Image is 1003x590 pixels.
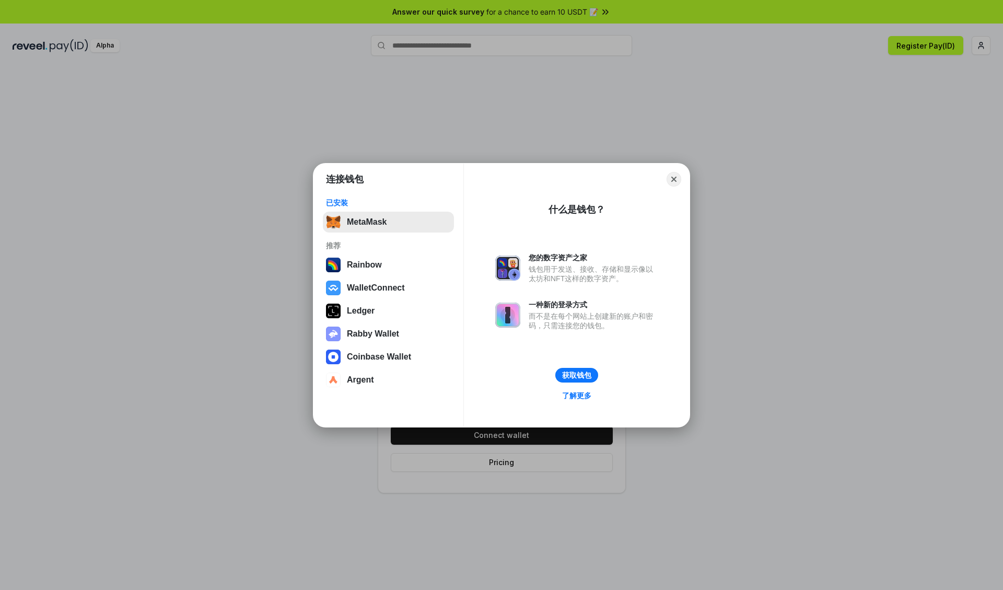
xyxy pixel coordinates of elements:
[326,258,341,272] img: svg+xml,%3Csvg%20width%3D%22120%22%20height%3D%22120%22%20viewBox%3D%220%200%20120%20120%22%20fil...
[326,350,341,364] img: svg+xml,%3Csvg%20width%3D%2228%22%20height%3D%2228%22%20viewBox%3D%220%200%2028%2028%22%20fill%3D...
[323,254,454,275] button: Rainbow
[326,215,341,229] img: svg+xml,%3Csvg%20fill%3D%22none%22%20height%3D%2233%22%20viewBox%3D%220%200%2035%2033%22%20width%...
[326,281,341,295] img: svg+xml,%3Csvg%20width%3D%2228%22%20height%3D%2228%22%20viewBox%3D%220%200%2028%2028%22%20fill%3D...
[495,256,520,281] img: svg+xml,%3Csvg%20xmlns%3D%22http%3A%2F%2Fwww.w3.org%2F2000%2Fsvg%22%20fill%3D%22none%22%20viewBox...
[556,389,598,402] a: 了解更多
[555,368,598,383] button: 获取钱包
[495,303,520,328] img: svg+xml,%3Csvg%20xmlns%3D%22http%3A%2F%2Fwww.w3.org%2F2000%2Fsvg%22%20fill%3D%22none%22%20viewBox...
[326,173,364,186] h1: 连接钱包
[667,172,681,187] button: Close
[529,264,658,283] div: 钱包用于发送、接收、存储和显示像以太坊和NFT这样的数字资产。
[562,371,591,380] div: 获取钱包
[326,327,341,341] img: svg+xml,%3Csvg%20xmlns%3D%22http%3A%2F%2Fwww.w3.org%2F2000%2Fsvg%22%20fill%3D%22none%22%20viewBox...
[326,198,451,207] div: 已安装
[326,373,341,387] img: svg+xml,%3Csvg%20width%3D%2228%22%20height%3D%2228%22%20viewBox%3D%220%200%2028%2028%22%20fill%3D...
[347,260,382,270] div: Rainbow
[529,300,658,309] div: 一种新的登录方式
[326,241,451,250] div: 推荐
[323,277,454,298] button: WalletConnect
[347,306,375,316] div: Ledger
[562,391,591,400] div: 了解更多
[326,304,341,318] img: svg+xml,%3Csvg%20xmlns%3D%22http%3A%2F%2Fwww.w3.org%2F2000%2Fsvg%22%20width%3D%2228%22%20height%3...
[323,323,454,344] button: Rabby Wallet
[549,203,605,216] div: 什么是钱包？
[323,346,454,367] button: Coinbase Wallet
[347,352,411,362] div: Coinbase Wallet
[347,375,374,385] div: Argent
[323,300,454,321] button: Ledger
[323,212,454,233] button: MetaMask
[529,253,658,262] div: 您的数字资产之家
[347,329,399,339] div: Rabby Wallet
[323,369,454,390] button: Argent
[347,217,387,227] div: MetaMask
[347,283,405,293] div: WalletConnect
[529,311,658,330] div: 而不是在每个网站上创建新的账户和密码，只需连接您的钱包。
